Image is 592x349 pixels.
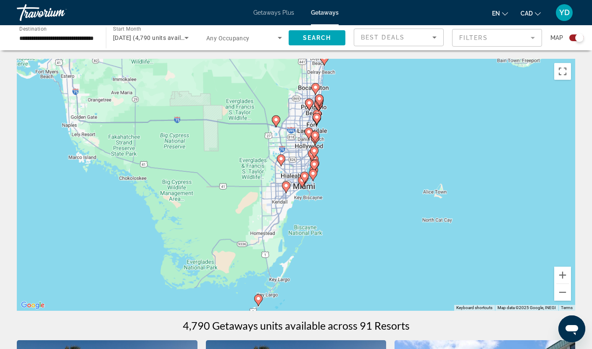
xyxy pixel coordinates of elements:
[206,35,250,42] span: Any Occupancy
[558,315,585,342] iframe: Button to launch messaging window
[456,305,492,311] button: Keyboard shortcuts
[452,29,542,47] button: Filter
[554,63,571,80] button: Toggle fullscreen view
[497,305,556,310] span: Map data ©2025 Google, INEGI
[561,305,573,310] a: Terms (opens in new tab)
[113,34,195,41] span: [DATE] (4,790 units available)
[492,10,500,17] span: en
[361,34,405,41] span: Best Deals
[521,10,533,17] span: CAD
[554,267,571,283] button: Zoom in
[559,8,570,17] span: YD
[289,30,345,45] button: Search
[19,300,47,311] img: Google
[521,7,541,19] button: Change currency
[303,34,332,41] span: Search
[311,9,339,16] a: Getaways
[554,284,571,301] button: Zoom out
[253,9,294,16] a: Getaways Plus
[17,2,101,24] a: Travorium
[492,7,508,19] button: Change language
[19,300,47,311] a: Open this area in Google Maps (opens a new window)
[553,4,575,21] button: User Menu
[19,26,47,31] span: Destination
[113,26,141,32] span: Start Month
[550,32,563,44] span: Map
[361,32,437,42] mat-select: Sort by
[183,319,410,332] h1: 4,790 Getaways units available across 91 Resorts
